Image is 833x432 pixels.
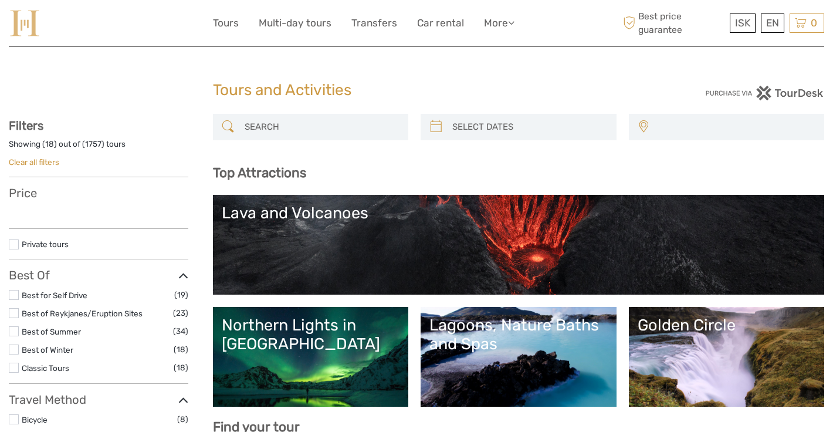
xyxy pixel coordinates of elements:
span: (23) [173,306,188,320]
div: Showing ( ) out of ( ) tours [9,139,188,157]
strong: Filters [9,119,43,133]
div: EN [761,14,784,33]
span: (8) [177,413,188,426]
a: Car rental [417,15,464,32]
input: SEARCH [240,117,403,137]
a: Best of Summer [22,327,81,336]
a: Private tours [22,239,69,249]
span: (19) [174,288,188,302]
a: Bicycle [22,415,48,424]
label: 1757 [85,139,101,150]
a: Golden Circle [638,316,816,398]
a: Transfers [351,15,397,32]
a: Lagoons, Nature Baths and Spas [429,316,608,398]
b: Top Attractions [213,165,306,181]
h3: Price [9,186,188,200]
span: (34) [173,325,188,338]
div: Golden Circle [638,316,816,335]
a: Best for Self Drive [22,291,87,300]
span: (18) [174,343,188,356]
a: Multi-day tours [259,15,331,32]
div: Lava and Volcanoes [222,204,816,222]
img: 975-fd72f77c-0a60-4403-8c23-69ec0ff557a4_logo_small.jpg [9,9,40,38]
a: Tours [213,15,239,32]
input: SELECT DATES [448,117,611,137]
a: Classic Tours [22,363,69,373]
a: Northern Lights in [GEOGRAPHIC_DATA] [222,316,400,398]
a: Clear all filters [9,157,59,167]
h1: Tours and Activities [213,81,621,100]
span: ISK [735,17,750,29]
div: Lagoons, Nature Baths and Spas [429,316,608,354]
label: 18 [45,139,54,150]
a: Lava and Volcanoes [222,204,816,286]
h3: Best Of [9,268,188,282]
span: (18) [174,361,188,374]
a: Best of Reykjanes/Eruption Sites [22,309,143,318]
h3: Travel Method [9,393,188,407]
div: Northern Lights in [GEOGRAPHIC_DATA] [222,316,400,354]
span: Best price guarantee [621,10,727,36]
a: More [484,15,514,32]
a: Best of Winter [22,345,73,355]
span: 0 [809,17,819,29]
img: PurchaseViaTourDesk.png [705,86,824,100]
